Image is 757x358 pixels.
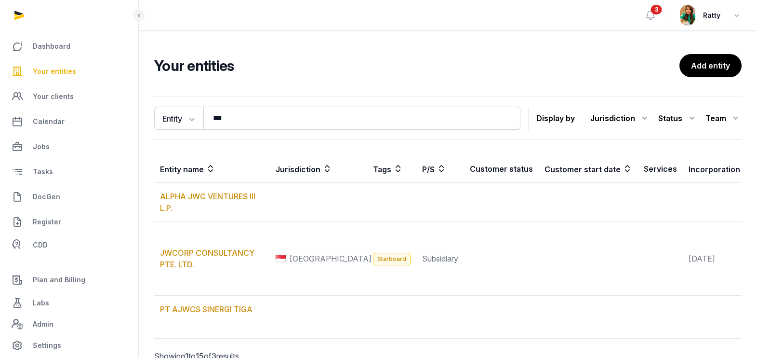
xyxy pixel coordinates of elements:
span: 3 [651,5,662,14]
span: Dashboard [33,41,70,52]
span: Your entities [33,66,76,77]
a: Settings [8,334,131,357]
td: Subsidiary [416,222,464,296]
a: Your clients [8,85,131,108]
a: Plan and Billing [8,268,131,291]
a: Jobs [8,135,131,158]
span: Your clients [33,91,74,102]
a: Register [8,210,131,234]
span: Starboard [373,253,411,265]
th: Customer start date [539,155,638,183]
a: Calendar [8,110,131,133]
a: DocGen [8,185,131,208]
span: Calendar [33,116,65,127]
a: Admin [8,315,131,334]
span: Labs [33,297,49,309]
th: Services [638,155,683,183]
span: Plan and Billing [33,274,85,286]
a: CDD [8,235,131,255]
span: Admin [33,318,53,330]
p: Display by [536,110,575,126]
a: PT AJWCS SINERGI TIGA [160,304,252,314]
button: Entity [154,107,203,130]
a: Labs [8,291,131,315]
th: Entity name [154,155,270,183]
div: Team [705,110,742,126]
th: Tags [367,155,416,183]
span: [GEOGRAPHIC_DATA] [290,253,372,264]
a: ALPHA JWC VENTURES III L.P. [160,192,255,213]
th: Jurisdiction [270,155,367,183]
span: CDD [33,239,48,251]
img: avatar [680,5,695,26]
th: Customer status [464,155,539,183]
span: Ratty [703,10,720,21]
span: Register [33,216,61,228]
a: Add entity [679,54,742,77]
span: DocGen [33,191,60,203]
div: Jurisdiction [590,110,651,126]
a: Dashboard [8,35,131,58]
th: P/S [416,155,464,183]
a: JWCORP CONSULTANCY PTE. LTD. [160,248,254,269]
span: Jobs [33,141,50,152]
a: Your entities [8,60,131,83]
span: Settings [33,340,61,351]
span: Tasks [33,166,53,178]
a: Tasks [8,160,131,183]
h2: Your entities [154,57,679,74]
div: Status [658,110,698,126]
